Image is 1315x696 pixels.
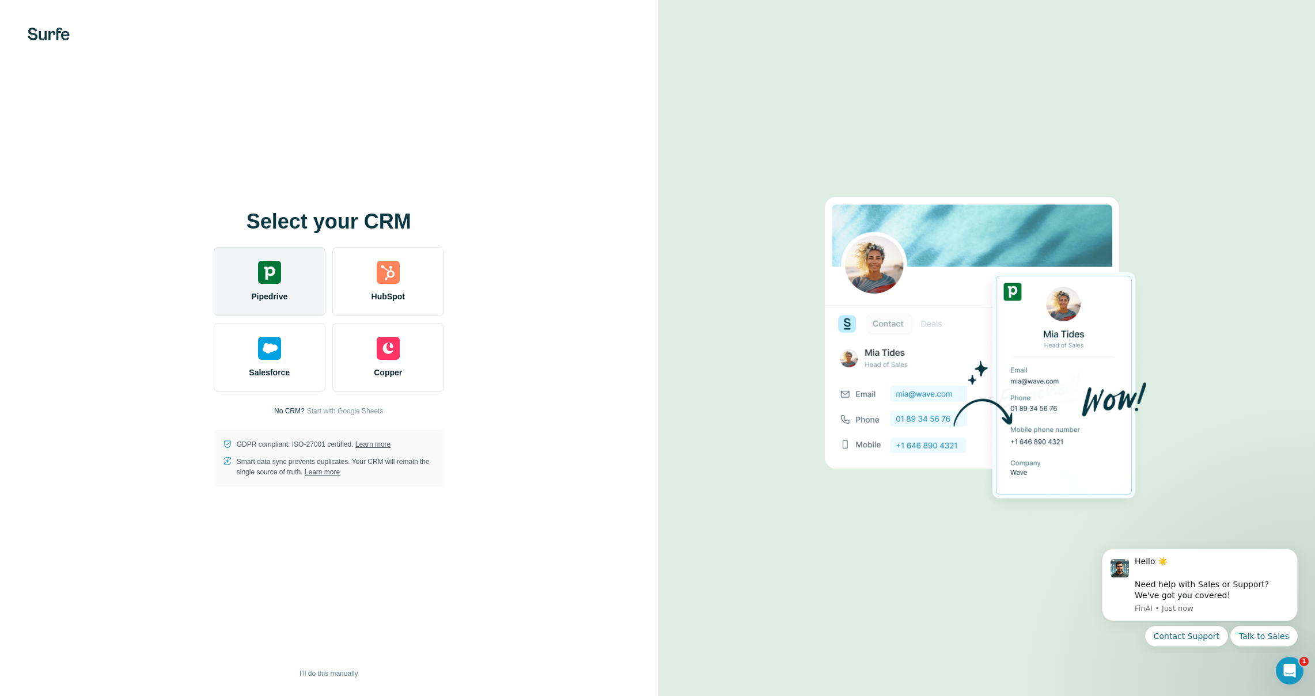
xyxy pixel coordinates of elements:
[355,440,391,448] a: Learn more
[1299,657,1309,666] span: 1
[305,468,340,476] a: Learn more
[274,406,305,416] p: No CRM?
[258,337,281,360] img: salesforce's logo
[291,665,366,682] button: I’ll do this manually
[1085,538,1315,653] iframe: Intercom notifications message
[258,261,281,284] img: pipedrive's logo
[825,177,1147,519] img: PIPEDRIVE image
[372,291,405,302] span: HubSpot
[237,457,435,477] p: Smart data sync prevents duplicates. Your CRM will remain the single source of truth.
[237,439,391,450] p: GDPR compliant. ISO-27001 certified.
[377,337,400,360] img: copper's logo
[374,367,402,378] span: Copper
[300,668,358,679] span: I’ll do this manually
[377,261,400,284] img: hubspot's logo
[1276,657,1303,684] iframe: Intercom live chat
[214,210,444,233] h1: Select your CRM
[251,291,287,302] span: Pipedrive
[28,28,70,40] img: Surfe's logo
[249,367,290,378] span: Salesforce
[307,406,384,416] button: Start with Google Sheets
